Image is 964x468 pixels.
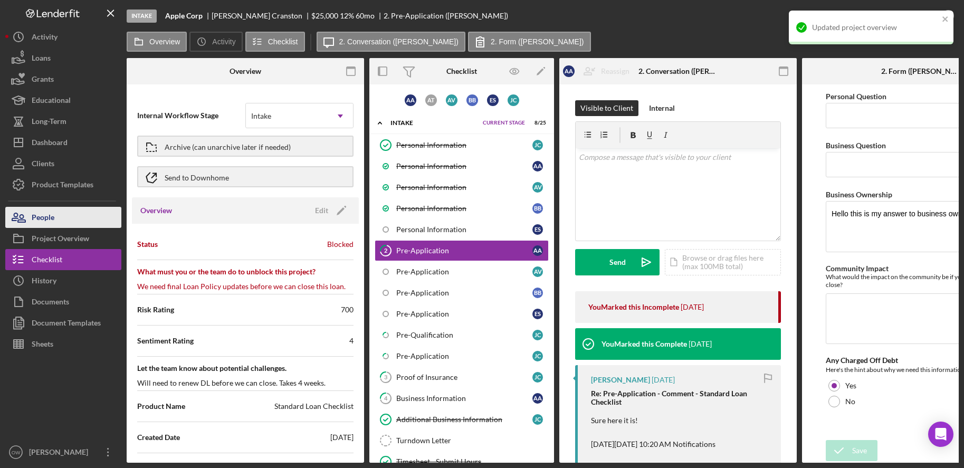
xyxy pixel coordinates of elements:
[396,331,532,339] div: Pre-Qualification
[165,167,229,186] div: Send to Downhome
[491,37,584,46] label: 2. Form ([PERSON_NAME])
[845,381,856,390] label: Yes
[5,132,121,153] a: Dashboard
[884,5,935,26] div: Mark Complete
[32,153,54,177] div: Clients
[32,174,93,198] div: Product Templates
[32,69,54,92] div: Grants
[396,457,548,466] div: Timesheet - Submit Hours
[5,249,121,270] button: Checklist
[375,388,549,409] a: 4Business InformationAA
[137,166,354,187] button: Send to Downhome
[32,228,89,252] div: Project Overview
[137,266,354,277] span: What must you or the team do to unblock this project?
[12,450,21,455] text: OW
[575,100,638,116] button: Visible to Client
[375,156,549,177] a: Personal InformationAA
[5,111,121,132] a: Long-Term
[274,401,354,412] div: Standard Loan Checklist
[375,346,549,367] a: Pre-ApplicationJC
[5,207,121,228] button: People
[812,23,939,32] div: Updated project overview
[137,239,158,250] span: Status
[165,137,291,156] div: Archive (can unarchive later if needed)
[826,190,892,199] label: Business Ownership
[942,15,949,25] button: close
[873,5,959,26] button: Mark Complete
[396,394,532,403] div: Business Information
[330,432,354,443] div: [DATE]
[446,67,477,75] div: Checklist
[32,90,71,113] div: Educational
[327,239,354,250] div: Blocked
[652,376,675,384] time: 2025-10-01 15:22
[532,203,543,214] div: B B
[5,228,121,249] button: Project Overview
[32,291,69,315] div: Documents
[149,37,180,46] label: Overview
[396,436,548,445] div: Turndown Letter
[5,153,121,174] button: Clients
[315,203,328,218] div: Edit
[5,174,121,195] a: Product Templates
[487,94,499,106] div: E S
[5,26,121,47] a: Activity
[396,246,532,255] div: Pre-Application
[466,94,478,106] div: B B
[483,120,525,126] span: Current Stage
[375,430,549,451] a: Turndown Letter
[375,324,549,346] a: Pre-QualificationJC
[375,135,549,156] a: Personal InformationJC
[5,47,121,69] a: Loans
[375,198,549,219] a: Personal InformationBB
[527,120,546,126] div: 8 / 25
[580,100,633,116] div: Visible to Client
[5,333,121,355] button: Sheets
[311,12,338,20] div: $25,000
[137,378,326,388] div: Will need to renew DL before we can close. Takes 4 weeks.
[341,304,354,315] div: 700
[5,270,121,291] button: History
[32,270,56,294] div: History
[137,281,346,292] div: We need final Loan Policy updates before we can close this loan.
[5,312,121,333] button: Document Templates
[137,304,174,315] span: Risk Rating
[317,32,465,52] button: 2. Conversation ([PERSON_NAME])
[5,442,121,463] button: OW[PERSON_NAME]
[396,310,532,318] div: Pre-Application
[375,219,549,240] a: Personal InformationES
[268,37,298,46] label: Checklist
[375,261,549,282] a: Pre-ApplicationAV
[681,303,704,311] time: 2025-10-08 22:20
[601,61,629,82] div: Reassign
[532,182,543,193] div: A V
[309,203,350,218] button: Edit
[563,65,575,77] div: A A
[396,141,532,149] div: Personal Information
[375,177,549,198] a: Personal InformationAV
[826,92,886,101] label: Personal Question
[32,207,54,231] div: People
[396,162,532,170] div: Personal Information
[137,136,354,157] button: Archive (can unarchive later if needed)
[165,12,203,20] b: Apple Corp
[508,94,519,106] div: J C
[405,94,416,106] div: A A
[532,351,543,361] div: J C
[5,90,121,111] button: Educational
[446,94,457,106] div: A V
[212,12,311,20] div: [PERSON_NAME] Cranston
[127,9,157,23] div: Intake
[396,373,532,381] div: Proof of Insurance
[375,367,549,388] a: 3Proof of InsuranceJC
[591,389,749,406] strong: Re: Pre-Application - Comment - Standard Loan Checklist
[32,249,62,273] div: Checklist
[32,312,101,336] div: Document Templates
[396,289,532,297] div: Pre-Application
[384,374,387,380] tspan: 3
[638,67,718,75] div: 2. Conversation ([PERSON_NAME])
